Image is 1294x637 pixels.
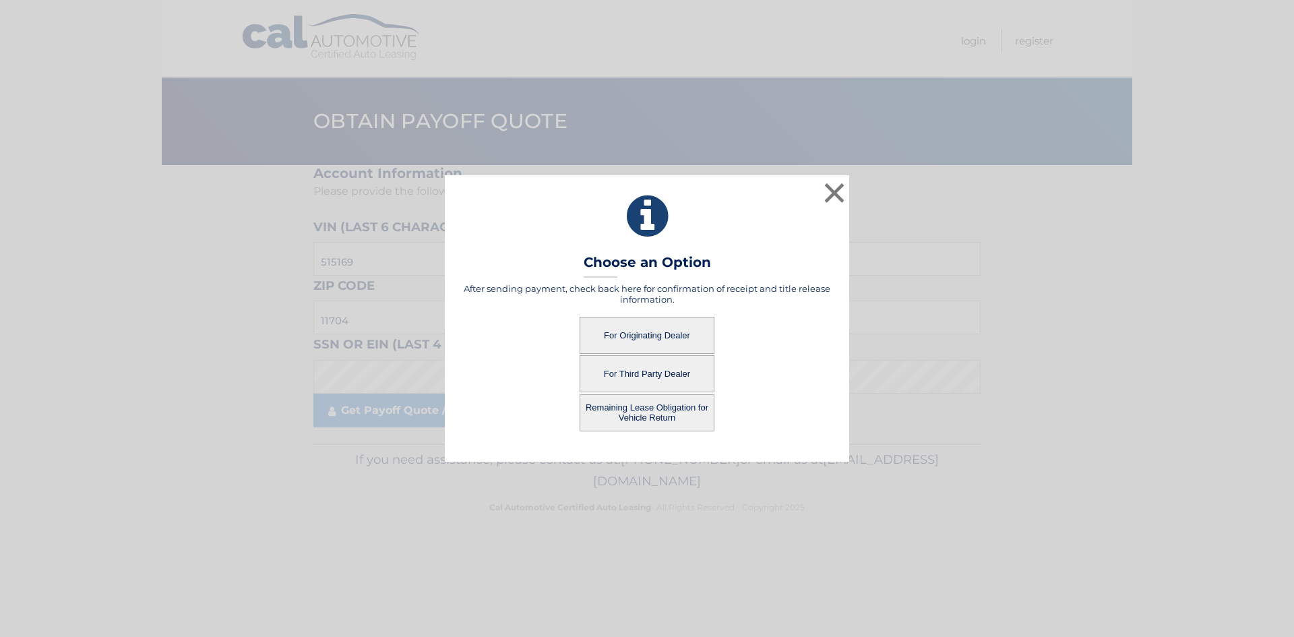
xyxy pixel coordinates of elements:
[580,355,714,392] button: For Third Party Dealer
[580,317,714,354] button: For Originating Dealer
[462,283,832,305] h5: After sending payment, check back here for confirmation of receipt and title release information.
[580,394,714,431] button: Remaining Lease Obligation for Vehicle Return
[584,254,711,278] h3: Choose an Option
[821,179,848,206] button: ×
